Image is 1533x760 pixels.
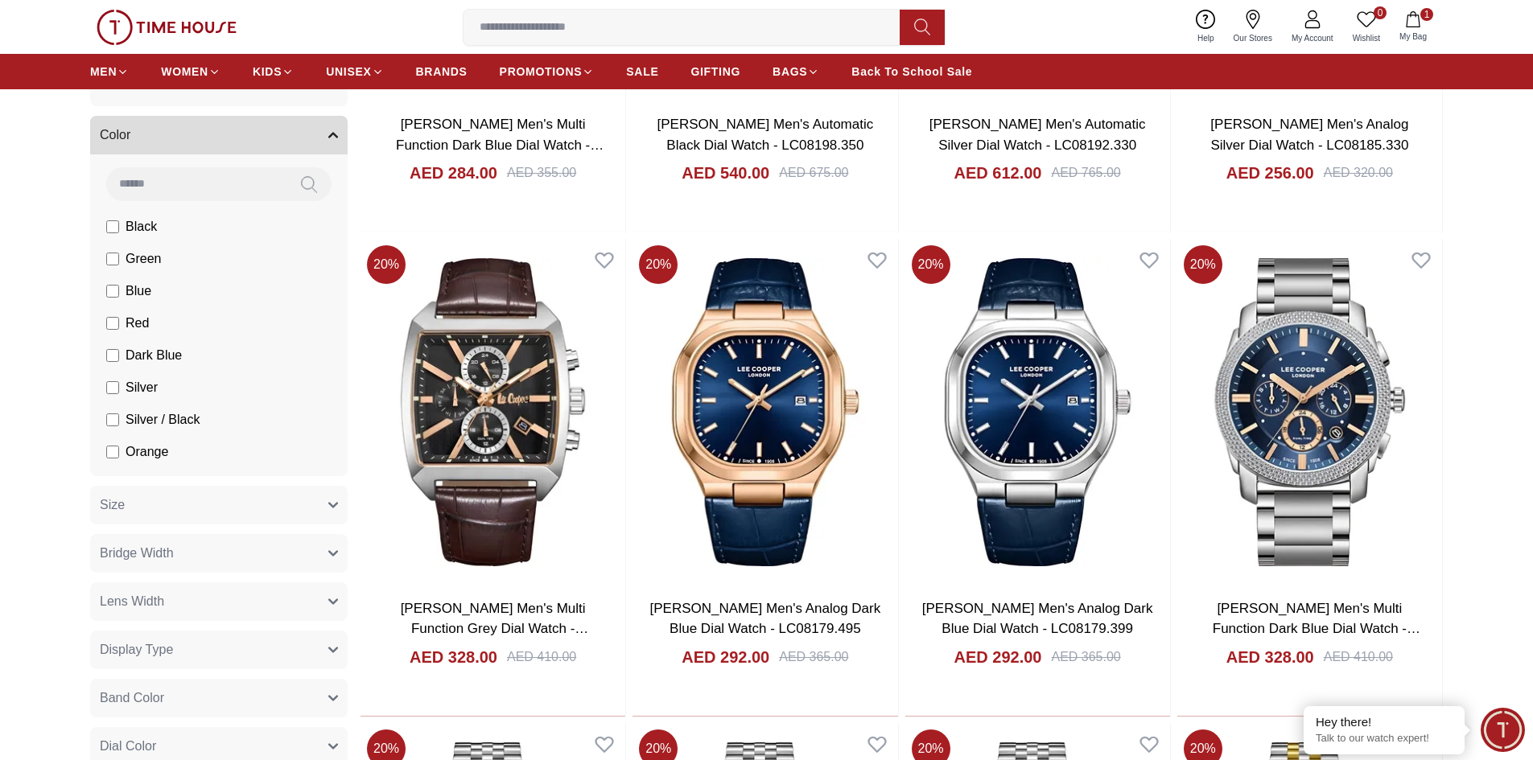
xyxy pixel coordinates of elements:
[100,125,130,145] span: Color
[90,582,348,621] button: Lens Width
[1226,646,1314,668] h4: AED 328.00
[401,601,589,657] a: [PERSON_NAME] Men's Multi Function Grey Dial Watch - LC08180.362
[1420,8,1433,21] span: 1
[1316,732,1453,746] p: Talk to our watch expert!
[954,646,1042,668] h4: AED 292.00
[253,57,294,86] a: KIDS
[90,534,348,573] button: Bridge Width
[161,57,220,86] a: WOMEN
[929,117,1146,153] a: [PERSON_NAME] Men's Automatic Silver Dial Watch - LC08192.330
[126,217,157,236] span: Black
[97,10,237,45] img: ...
[626,57,658,86] a: SALE
[90,57,129,86] a: MEN
[90,486,348,524] button: Size
[657,117,874,153] a: [PERSON_NAME] Men's Automatic Black Dial Watch - LC08198.350
[126,281,151,301] span: Blue
[126,378,158,397] span: Silver
[1343,6,1390,47] a: 0Wishlist
[1390,8,1436,46] button: 1My Bag
[126,105,175,124] span: CITIZEN
[106,381,119,394] input: Silver
[1224,6,1282,47] a: Our Stores
[1227,32,1279,44] span: Our Stores
[106,413,119,426] input: Silver / Black
[253,64,282,80] span: KIDS
[1393,31,1433,43] span: My Bag
[126,346,182,365] span: Dark Blue
[779,163,848,183] div: AED 675.00
[126,474,187,494] span: Rose Gold
[851,57,972,86] a: Back To School Sale
[1374,6,1387,19] span: 0
[779,647,848,667] div: AED 365.00
[410,646,497,668] h4: AED 328.00
[922,601,1153,637] a: [PERSON_NAME] Men's Analog Dark Blue Dial Watch - LC08179.399
[1285,32,1340,44] span: My Account
[851,64,972,80] span: Back To School Sale
[1188,6,1224,47] a: Help
[1184,245,1222,284] span: 20 %
[126,442,168,462] span: Orange
[326,57,383,86] a: UNISEX
[1324,163,1393,183] div: AED 320.00
[1346,32,1387,44] span: Wishlist
[507,163,576,183] div: AED 355.00
[500,57,595,86] a: PROMOTIONS
[773,64,807,80] span: BAGS
[161,64,208,80] span: WOMEN
[106,253,119,265] input: Green
[90,631,348,669] button: Display Type
[682,162,769,184] h4: AED 540.00
[100,544,174,563] span: Bridge Width
[100,640,173,659] span: Display Type
[1191,32,1221,44] span: Help
[100,688,164,708] span: Band Color
[126,410,200,429] span: Silver / Black
[126,314,149,333] span: Red
[912,245,950,284] span: 20 %
[100,592,164,611] span: Lens Width
[1213,601,1420,657] a: [PERSON_NAME] Men's Multi Function Dark Blue Dial Watch - LC08177.390
[416,57,468,86] a: BRANDS
[650,601,881,637] a: [PERSON_NAME] Men's Analog Dark Blue Dial Watch - LC08179.495
[626,64,658,80] span: SALE
[367,245,406,284] span: 20 %
[639,245,678,284] span: 20 %
[396,117,604,173] a: [PERSON_NAME] Men's Multi Function Dark Blue Dial Watch - LC07385.390
[100,495,125,515] span: Size
[90,64,117,80] span: MEN
[507,647,576,667] div: AED 410.00
[361,239,625,585] img: Lee Cooper Men's Multi Function Grey Dial Watch - LC08180.362
[1210,117,1408,153] a: [PERSON_NAME] Men's Analog Silver Dial Watch - LC08185.330
[106,317,119,330] input: Red
[1177,239,1442,585] img: Lee Cooper Men's Multi Function Dark Blue Dial Watch - LC08177.390
[106,446,119,458] input: Orange
[1051,163,1120,183] div: AED 765.00
[633,239,897,585] img: Lee Cooper Men's Analog Dark Blue Dial Watch - LC08179.495
[500,64,583,80] span: PROMOTIONS
[1316,714,1453,730] div: Hey there!
[905,239,1170,585] img: Lee Cooper Men's Analog Dark Blue Dial Watch - LC08179.399
[1226,162,1314,184] h4: AED 256.00
[326,64,371,80] span: UNISEX
[1481,708,1525,752] div: Chat Widget
[690,57,740,86] a: GIFTING
[106,285,119,298] input: Blue
[410,162,497,184] h4: AED 284.00
[690,64,740,80] span: GIFTING
[773,57,819,86] a: BAGS
[106,349,119,362] input: Dark Blue
[682,646,769,668] h4: AED 292.00
[106,220,119,233] input: Black
[416,64,468,80] span: BRANDS
[1324,647,1393,667] div: AED 410.00
[126,249,161,269] span: Green
[954,162,1042,184] h4: AED 612.00
[1051,647,1120,667] div: AED 365.00
[100,737,156,756] span: Dial Color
